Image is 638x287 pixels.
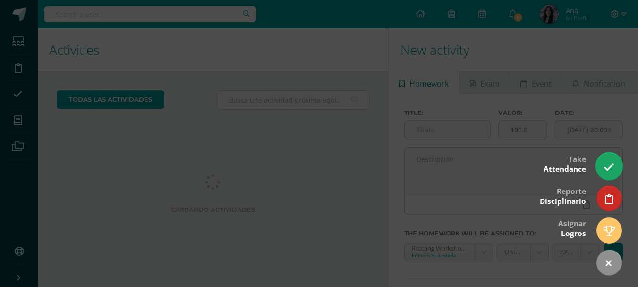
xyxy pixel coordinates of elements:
div: Reporte [540,180,586,211]
span: Attendance [544,164,586,174]
div: Asignar [558,212,586,243]
span: Disciplinario [540,196,586,206]
span: Logros [561,228,586,238]
div: Take [544,148,586,179]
